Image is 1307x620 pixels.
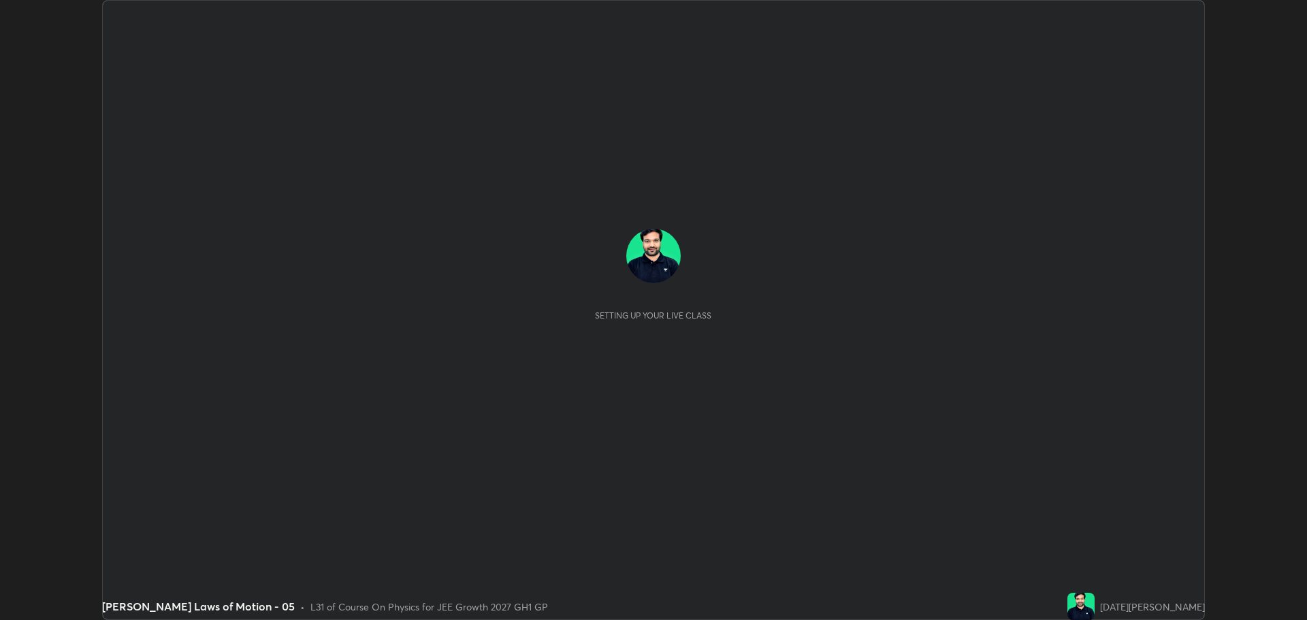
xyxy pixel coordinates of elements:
img: 332c5dbf4175476c80717257161a937d.jpg [626,229,681,283]
div: • [300,600,305,614]
div: [PERSON_NAME] Laws of Motion - 05 [102,598,295,615]
div: L31 of Course On Physics for JEE Growth 2027 GH1 GP [310,600,548,614]
div: Setting up your live class [595,310,711,321]
img: 332c5dbf4175476c80717257161a937d.jpg [1067,593,1095,620]
div: [DATE][PERSON_NAME] [1100,600,1205,614]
